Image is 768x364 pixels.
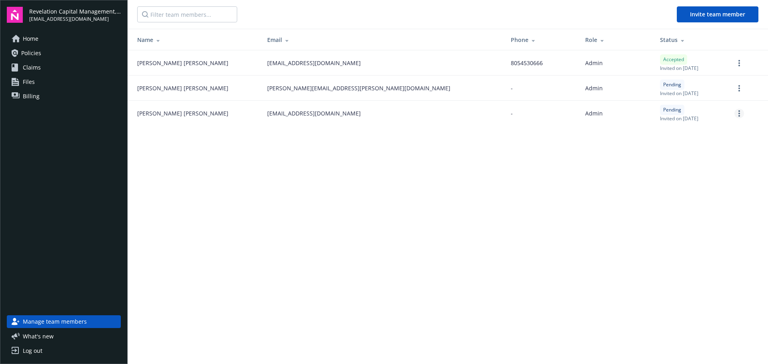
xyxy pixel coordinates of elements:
[137,109,228,117] span: [PERSON_NAME] [PERSON_NAME]
[267,84,450,92] span: [PERSON_NAME][EMAIL_ADDRESS][PERSON_NAME][DOMAIN_NAME]
[7,7,23,23] img: navigator-logo.svg
[585,59,603,67] span: Admin
[511,84,513,92] span: -
[7,315,121,328] a: Manage team members
[7,32,121,45] a: Home
[23,332,54,340] span: What ' s new
[21,47,41,60] span: Policies
[660,90,698,97] span: Invited on [DATE]
[7,61,121,74] a: Claims
[663,106,681,113] span: Pending
[511,109,513,117] span: -
[137,36,254,44] div: Name
[7,90,121,103] a: Billing
[734,84,744,93] a: more
[29,16,121,23] span: [EMAIL_ADDRESS][DOMAIN_NAME]
[29,7,121,23] button: Revelation Capital Management, LLC[EMAIL_ADDRESS][DOMAIN_NAME]
[137,6,237,22] input: Filter team members...
[23,61,41,74] span: Claims
[660,65,698,72] span: Invited on [DATE]
[663,56,684,63] span: Accepted
[660,115,698,122] span: Invited on [DATE]
[29,7,121,16] span: Revelation Capital Management, LLC
[137,84,228,92] span: [PERSON_NAME] [PERSON_NAME]
[663,81,681,88] span: Pending
[734,58,744,68] a: more
[734,109,744,118] a: more
[137,59,228,67] span: [PERSON_NAME] [PERSON_NAME]
[7,76,121,88] a: Files
[511,59,543,67] span: 8054530666
[677,6,758,22] button: Invite team member
[511,36,572,44] div: Phone
[7,332,66,340] button: What's new
[23,315,87,328] span: Manage team members
[7,47,121,60] a: Policies
[23,32,38,45] span: Home
[660,36,722,44] div: Status
[585,109,603,117] span: Admin
[267,109,361,117] span: [EMAIL_ADDRESS][DOMAIN_NAME]
[23,76,35,88] span: Files
[690,10,745,18] span: Invite team member
[23,344,42,357] div: Log out
[267,59,361,67] span: [EMAIL_ADDRESS][DOMAIN_NAME]
[267,36,498,44] div: Email
[585,84,603,92] span: Admin
[23,90,40,103] span: Billing
[585,36,647,44] div: Role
